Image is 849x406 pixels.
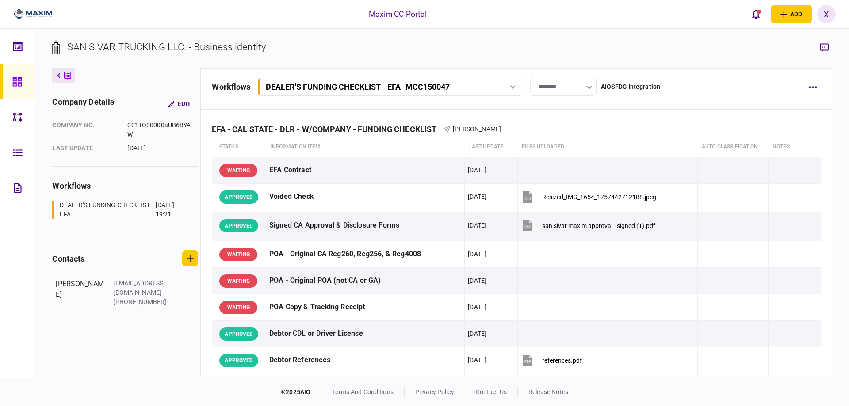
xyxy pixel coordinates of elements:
a: release notes [528,388,568,395]
div: workflows [212,81,250,93]
div: san sivar maxim approval - signed (1).pdf [542,222,655,229]
button: open adding identity options [771,5,812,23]
div: WAITING [219,248,257,261]
a: privacy policy [415,388,454,395]
div: company no. [52,121,119,139]
div: [DATE] [468,303,486,311]
img: client company logo [13,8,53,21]
div: Debtor References [269,350,461,370]
div: [DATE] [127,144,191,153]
div: [DATE] [468,221,486,230]
div: [DATE] [468,276,486,285]
span: [PERSON_NAME] [453,125,501,133]
div: WAITING [219,164,257,177]
div: DEALER'S FUNDING CHECKLIST - EFA [60,201,153,219]
div: last update [52,144,119,153]
div: workflows [52,180,198,192]
th: notes [768,137,796,157]
th: status [212,137,266,157]
div: contacts [52,253,84,265]
div: [DATE] [468,192,486,201]
th: auto classification [697,137,768,157]
div: APPROVED [219,219,258,232]
div: company details [52,96,114,112]
button: san sivar maxim approval - signed (1).pdf [521,216,655,235]
div: POA Copy & Tracking Receipt [269,297,461,317]
div: APPROVED [219,190,258,204]
div: Resized_IMG_1654_1757442712188.jpeg [542,194,656,201]
a: contact us [476,388,507,395]
button: open notifications list [747,5,765,23]
div: APPROVED [219,327,258,341]
div: POA - Original POA (not CA or GA) [269,271,461,291]
div: [DATE] 19:21 [156,201,187,219]
div: Signed CA Approval & Disclosure Forms [269,216,461,235]
th: Information item [266,137,464,157]
div: [DATE] [468,166,486,175]
div: Maxim CC Portal [369,8,427,20]
th: Files uploaded [517,137,697,157]
div: WAITING [219,301,257,314]
div: SAN SIVAR TRUCKING LLC. - Business identity [67,40,266,54]
div: [DATE] [468,356,486,364]
div: AIOSFDC Integration [601,82,661,91]
button: references.pdf [521,350,582,370]
div: © 2025 AIO [281,387,321,397]
div: [PERSON_NAME] [56,279,104,307]
div: EFA - CAL STATE - DLR - W/COMPANY - FUNDING CHECKLIST [212,125,444,134]
div: APPROVED [219,354,258,367]
a: terms and conditions [332,388,394,395]
div: Debtor CDL or Driver License [269,324,461,344]
th: last update [465,137,517,157]
div: DEALER'S FUNDING CHECKLIST - EFA - MCC150047 [266,82,450,91]
button: X [817,5,836,23]
div: [DATE] [468,329,486,338]
div: references.pdf [542,357,582,364]
button: DEALER'S FUNDING CHECKLIST - EFA- MCC150047 [258,78,523,96]
a: DEALER'S FUNDING CHECKLIST - EFA[DATE] 19:21 [52,201,187,219]
div: [DATE] [468,250,486,258]
div: WAITING [219,274,257,288]
div: [EMAIL_ADDRESS][DOMAIN_NAME] [113,279,171,297]
div: EFA Contract [269,160,461,180]
div: Voided Check [269,187,461,207]
button: Resized_IMG_1654_1757442712188.jpeg [521,187,656,207]
button: Edit [161,96,198,112]
div: POA - Original CA Reg260, Reg256, & Reg4008 [269,244,461,264]
div: 001TQ00000aUB6BYAW [127,121,191,139]
div: [PHONE_NUMBER] [113,297,171,307]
